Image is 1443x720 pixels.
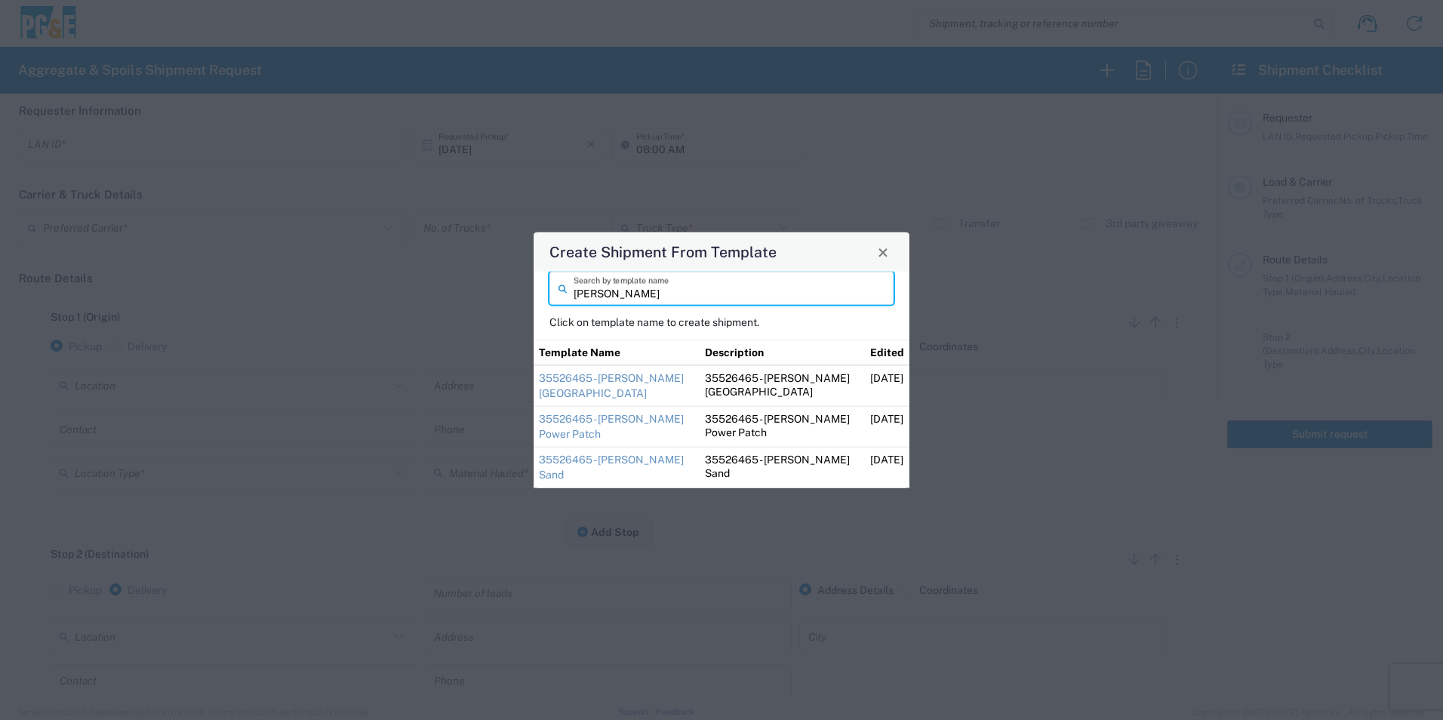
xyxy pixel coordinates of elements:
p: Click on template name to create shipment. [549,315,894,329]
th: Template Name [534,340,700,365]
td: 35526465 - [PERSON_NAME] [GEOGRAPHIC_DATA] [700,365,866,407]
td: [DATE] [865,365,909,407]
a: 35526465 - [PERSON_NAME] Sand [539,454,684,481]
td: [DATE] [865,406,909,447]
th: Description [700,340,866,365]
th: Edited [865,340,909,365]
td: 35526465 - [PERSON_NAME] Sand [700,448,866,488]
a: 35526465 - [PERSON_NAME] [GEOGRAPHIC_DATA] [539,372,684,399]
h4: Create Shipment From Template [549,241,777,263]
a: 35526465 - [PERSON_NAME] Power Patch [539,413,684,440]
table: Shipment templates [534,340,909,488]
button: Close [872,242,894,263]
td: [DATE] [865,448,909,488]
td: 35526465 - [PERSON_NAME] Power Patch [700,406,866,447]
